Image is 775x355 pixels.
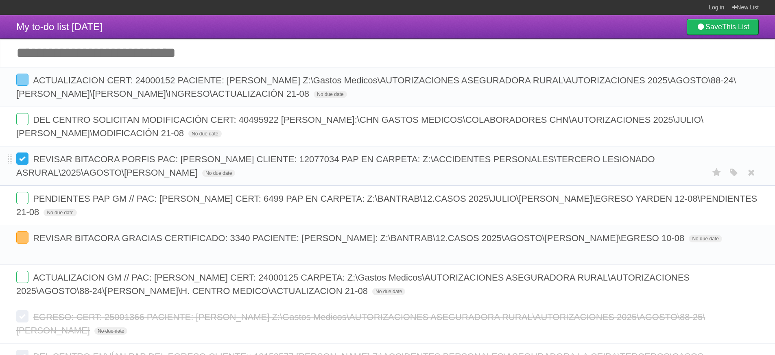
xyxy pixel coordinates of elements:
[16,154,655,178] span: REVISAR BITACORA PORFIS PAC: [PERSON_NAME] CLIENTE: 12077034 PAP EN CARPETA: Z:\ACCIDENTES PERSON...
[16,271,28,283] label: Done
[16,194,757,217] span: PENDIENTES PAP GM // PAC: [PERSON_NAME] CERT: 6499 PAP EN CARPETA: Z:\BANTRAB\12.CASOS 2025\JULIO...
[202,170,235,177] span: No due date
[687,19,759,35] a: SaveThis List
[16,312,705,335] span: EGRESO: CERT: 25001366 PACIENTE: [PERSON_NAME] Z:\Gastos Medicos\AUTORIZACIONES ASEGURADORA RURAL...
[16,115,703,138] span: DEL CENTRO SOLICITAN MODIFICACIÓN CERT: 40495922 [PERSON_NAME]:\CHN GASTOS MEDICOS\COLABORADORES ...
[16,192,28,204] label: Done
[16,310,28,322] label: Done
[16,75,736,99] span: ACTUALIZACION CERT: 24000152 PACIENTE: [PERSON_NAME] Z:\Gastos Medicos\AUTORIZACIONES ASEGURADORA...
[16,21,103,32] span: My to-do list [DATE]
[372,288,405,295] span: No due date
[16,152,28,165] label: Done
[709,166,725,179] label: Star task
[722,23,749,31] b: This List
[188,130,221,137] span: No due date
[44,209,76,216] span: No due date
[94,327,127,335] span: No due date
[33,233,686,243] span: REVISAR BITACORA GRACIAS CERTIFICADO: 3340 PACIENTE: [PERSON_NAME]: Z:\BANTRAB\12.CASOS 2025\AGOS...
[16,231,28,244] label: Done
[16,74,28,86] label: Done
[314,91,347,98] span: No due date
[16,272,690,296] span: ACTUALIZACION GM // PAC: [PERSON_NAME] CERT: 24000125 CARPETA: Z:\Gastos Medicos\AUTORIZACIONES A...
[16,113,28,125] label: Done
[689,235,722,242] span: No due date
